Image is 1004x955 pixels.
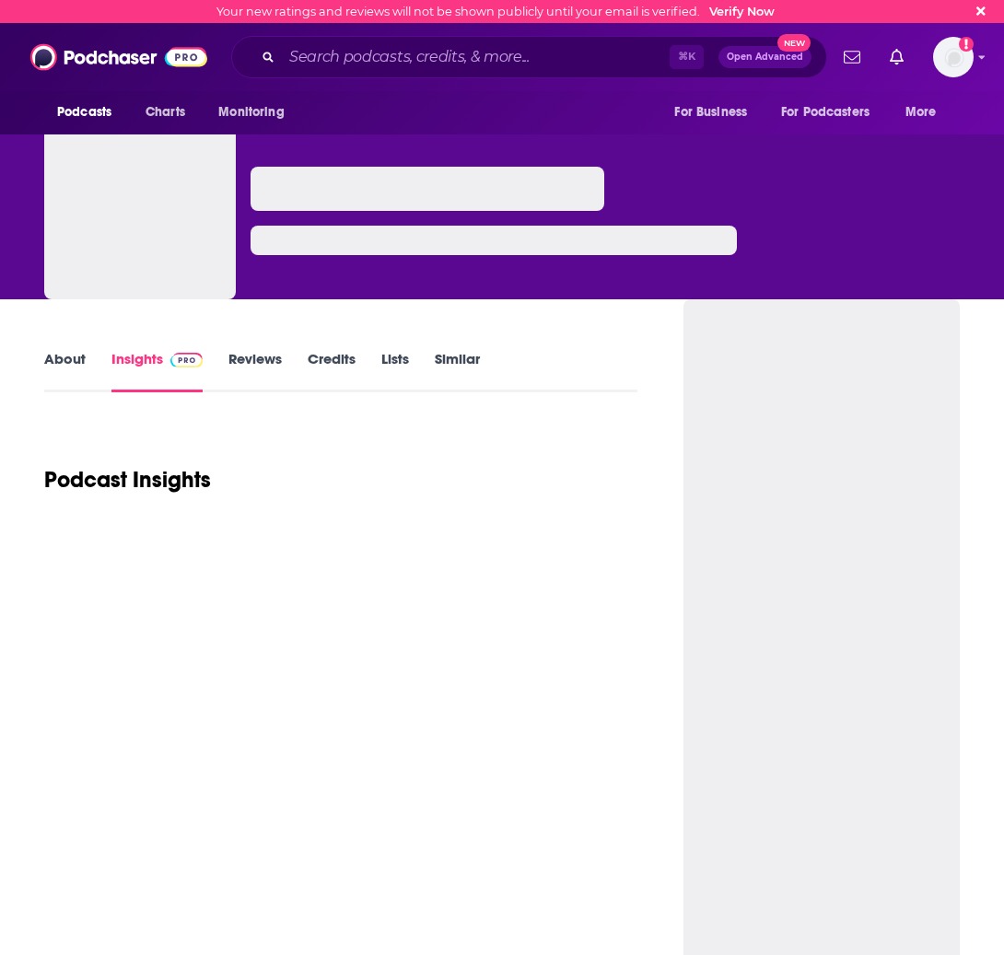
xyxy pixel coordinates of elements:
a: Show notifications dropdown [836,41,868,73]
button: open menu [205,95,308,130]
button: open menu [661,95,770,130]
a: Similar [435,350,480,392]
div: Search podcasts, credits, & more... [231,36,827,78]
span: New [777,34,811,52]
span: Podcasts [57,99,111,125]
svg: Email not verified [959,37,974,52]
a: Lists [381,350,409,392]
a: Verify Now [709,5,775,18]
span: For Business [674,99,747,125]
button: open menu [769,95,896,130]
a: InsightsPodchaser Pro [111,350,203,392]
img: User Profile [933,37,974,77]
span: ⌘ K [670,45,704,69]
input: Search podcasts, credits, & more... [282,42,670,72]
h1: Podcast Insights [44,466,211,494]
span: Logged in as charlottestone [933,37,974,77]
button: Open AdvancedNew [718,46,811,68]
img: Podchaser - Follow, Share and Rate Podcasts [30,40,207,75]
button: Show profile menu [933,37,974,77]
a: Show notifications dropdown [882,41,911,73]
span: Charts [146,99,185,125]
div: Your new ratings and reviews will not be shown publicly until your email is verified. [216,5,775,18]
a: Reviews [228,350,282,392]
img: Podchaser Pro [170,353,203,367]
button: open menu [44,95,135,130]
a: Charts [134,95,196,130]
span: For Podcasters [781,99,870,125]
span: More [905,99,937,125]
span: Open Advanced [727,52,803,62]
a: Credits [308,350,356,392]
button: open menu [893,95,960,130]
a: About [44,350,86,392]
span: Monitoring [218,99,284,125]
